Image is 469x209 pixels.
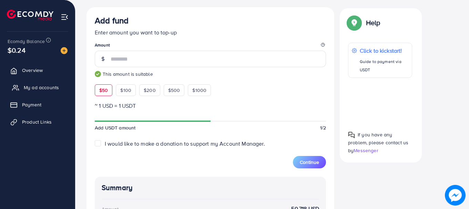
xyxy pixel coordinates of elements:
[102,184,319,192] h4: Summary
[293,156,326,168] button: Continue
[8,38,45,45] span: Ecomdy Balance
[61,47,68,54] img: image
[105,140,265,147] span: I would like to make a donation to support my Account Manager.
[120,87,131,94] span: $100
[95,124,135,131] span: Add USDT amount
[22,67,43,74] span: Overview
[360,46,408,55] p: Click to kickstart!
[95,42,326,51] legend: Amount
[22,118,52,125] span: Product Links
[95,15,129,25] h3: Add fund
[144,87,156,94] span: $200
[348,17,360,29] img: Popup guide
[320,124,326,131] span: 1/2
[360,58,408,74] p: Guide to payment via USDT
[95,28,326,36] p: Enter amount you want to top-up
[192,87,206,94] span: $1000
[95,71,326,77] small: This amount is suitable
[366,19,380,27] p: Help
[348,131,408,154] span: If you have any problem, please contact us by
[8,45,26,55] span: $0.24
[5,98,70,112] a: Payment
[348,131,355,138] img: Popup guide
[5,115,70,129] a: Product Links
[5,81,70,94] a: My ad accounts
[445,185,466,206] img: image
[95,71,101,77] img: guide
[168,87,180,94] span: $500
[22,101,41,108] span: Payment
[61,13,69,21] img: menu
[99,87,108,94] span: $50
[95,102,326,110] p: ~ 1 USD = 1 USDT
[5,63,70,77] a: Overview
[7,10,53,20] img: logo
[354,147,378,154] span: Messenger
[300,159,319,166] span: Continue
[24,84,59,91] span: My ad accounts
